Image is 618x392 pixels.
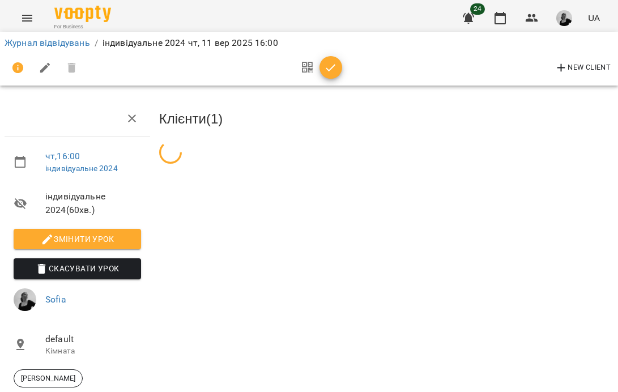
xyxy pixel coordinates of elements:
button: New Client [552,59,613,77]
li: / [95,36,98,50]
a: Sofia [45,294,66,305]
span: default [45,333,141,346]
button: UA [583,7,604,28]
span: 24 [470,3,485,15]
a: чт , 16:00 [45,151,80,161]
span: New Client [555,61,611,75]
span: Скасувати Урок [23,262,132,275]
nav: breadcrumb [5,36,613,50]
a: індивідуальне 2024 [45,164,118,173]
span: UA [588,12,600,24]
img: 8730fe8c2e579a870f07901198a56472.jpg [14,288,36,311]
p: Кімната [45,346,141,357]
span: Змінити урок [23,232,132,246]
img: Voopty Logo [54,6,111,22]
span: [PERSON_NAME] [14,373,82,384]
a: Журнал відвідувань [5,37,90,48]
h3: Клієнти ( 1 ) [159,112,613,126]
button: Змінити урок [14,229,141,249]
span: індивідуальне 2024 ( 60 хв. ) [45,190,141,216]
span: For Business [54,23,111,31]
p: індивідуальне 2024 чт, 11 вер 2025 16:00 [103,36,278,50]
button: Menu [14,5,41,32]
button: Скасувати Урок [14,258,141,279]
div: [PERSON_NAME] [14,369,83,387]
img: 8730fe8c2e579a870f07901198a56472.jpg [556,10,572,26]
